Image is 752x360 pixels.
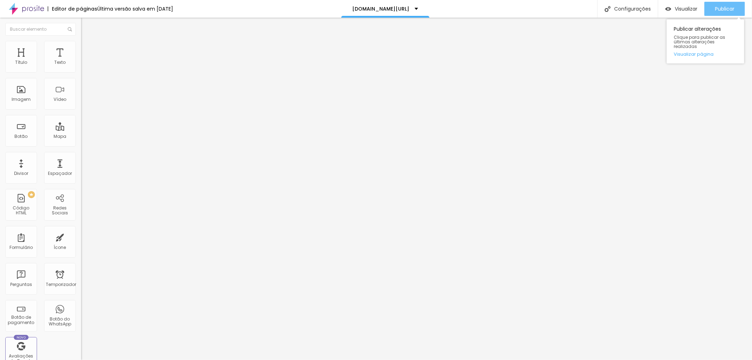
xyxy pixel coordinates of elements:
[54,133,66,139] font: Mapa
[54,59,66,65] font: Texto
[665,6,671,12] img: view-1.svg
[46,281,76,287] font: Temporizador
[52,5,97,12] font: Editor de páginas
[14,170,28,176] font: Divisor
[675,5,697,12] font: Visualizar
[715,5,734,12] font: Publicar
[674,34,725,49] font: Clique para publicar as últimas alterações realizadas
[10,244,33,250] font: Formulário
[54,244,66,250] font: Ícone
[49,316,71,327] font: Botão do WhatsApp
[352,5,409,12] font: [DOMAIN_NAME][URL]
[48,170,72,176] font: Espaçador
[674,51,714,57] font: Visualizar página
[674,52,737,56] a: Visualizar página
[614,5,651,12] font: Configurações
[674,25,721,32] font: Publicar alterações
[704,2,745,16] button: Publicar
[15,59,27,65] font: Título
[68,27,72,31] img: Ícone
[17,335,26,340] font: Novo
[12,96,31,102] font: Imagem
[605,6,611,12] img: Ícone
[658,2,704,16] button: Visualizar
[52,205,68,216] font: Redes Sociais
[10,281,32,287] font: Perguntas
[81,18,752,360] iframe: Editor
[54,96,66,102] font: Vídeo
[97,5,173,12] font: Última versão salva em [DATE]
[13,205,30,216] font: Código HTML
[5,23,76,36] input: Buscar elemento
[15,133,28,139] font: Botão
[8,314,35,325] font: Botão de pagamento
